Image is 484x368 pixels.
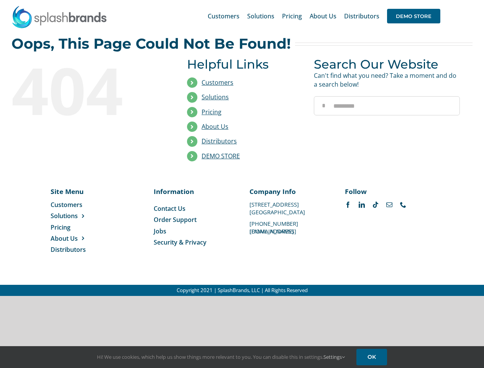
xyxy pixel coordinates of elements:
[11,36,291,51] h2: Oops, This Page Could Not Be Found!
[314,96,333,115] input: Search
[202,78,233,87] a: Customers
[345,187,426,196] p: Follow
[344,13,379,19] span: Distributors
[11,5,107,28] img: SplashBrands.com Logo
[314,96,460,115] input: Search...
[208,13,240,19] span: Customers
[344,4,379,28] a: Distributors
[154,238,235,246] a: Security & Privacy
[386,202,392,208] a: mail
[247,13,274,19] span: Solutions
[97,353,345,360] span: Hi! We use cookies, which help us show things more relevant to you. You can disable this in setti...
[282,13,302,19] span: Pricing
[154,215,235,224] a: Order Support
[323,353,345,360] a: Settings
[154,204,185,213] span: Contact Us
[314,57,460,71] h3: Search Our Website
[51,245,86,254] span: Distributors
[51,234,102,243] a: About Us
[51,200,82,209] span: Customers
[51,245,102,254] a: Distributors
[359,202,365,208] a: linkedin
[51,187,102,196] p: Site Menu
[154,238,207,246] span: Security & Privacy
[154,187,235,196] p: Information
[51,212,78,220] span: Solutions
[372,202,379,208] a: tiktok
[202,137,237,145] a: Distributors
[356,349,387,365] a: OK
[387,9,440,23] span: DEMO STORE
[202,108,221,116] a: Pricing
[154,227,235,235] a: Jobs
[400,202,406,208] a: phone
[249,187,330,196] p: Company Info
[154,204,235,213] a: Contact Us
[202,122,228,131] a: About Us
[310,13,336,19] span: About Us
[154,227,166,235] span: Jobs
[202,152,240,160] a: DEMO STORE
[51,223,71,232] span: Pricing
[51,234,78,243] span: About Us
[51,223,102,232] a: Pricing
[314,71,460,89] p: Can't find what you need? Take a moment and do a search below!
[11,57,158,122] div: 404
[51,200,102,254] nav: Menu
[345,202,351,208] a: facebook
[202,93,229,101] a: Solutions
[51,200,102,209] a: Customers
[387,4,440,28] a: DEMO STORE
[282,4,302,28] a: Pricing
[154,215,197,224] span: Order Support
[187,57,302,71] h3: Helpful Links
[208,4,440,28] nav: Main Menu
[154,204,235,247] nav: Menu
[208,4,240,28] a: Customers
[51,212,102,220] a: Solutions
